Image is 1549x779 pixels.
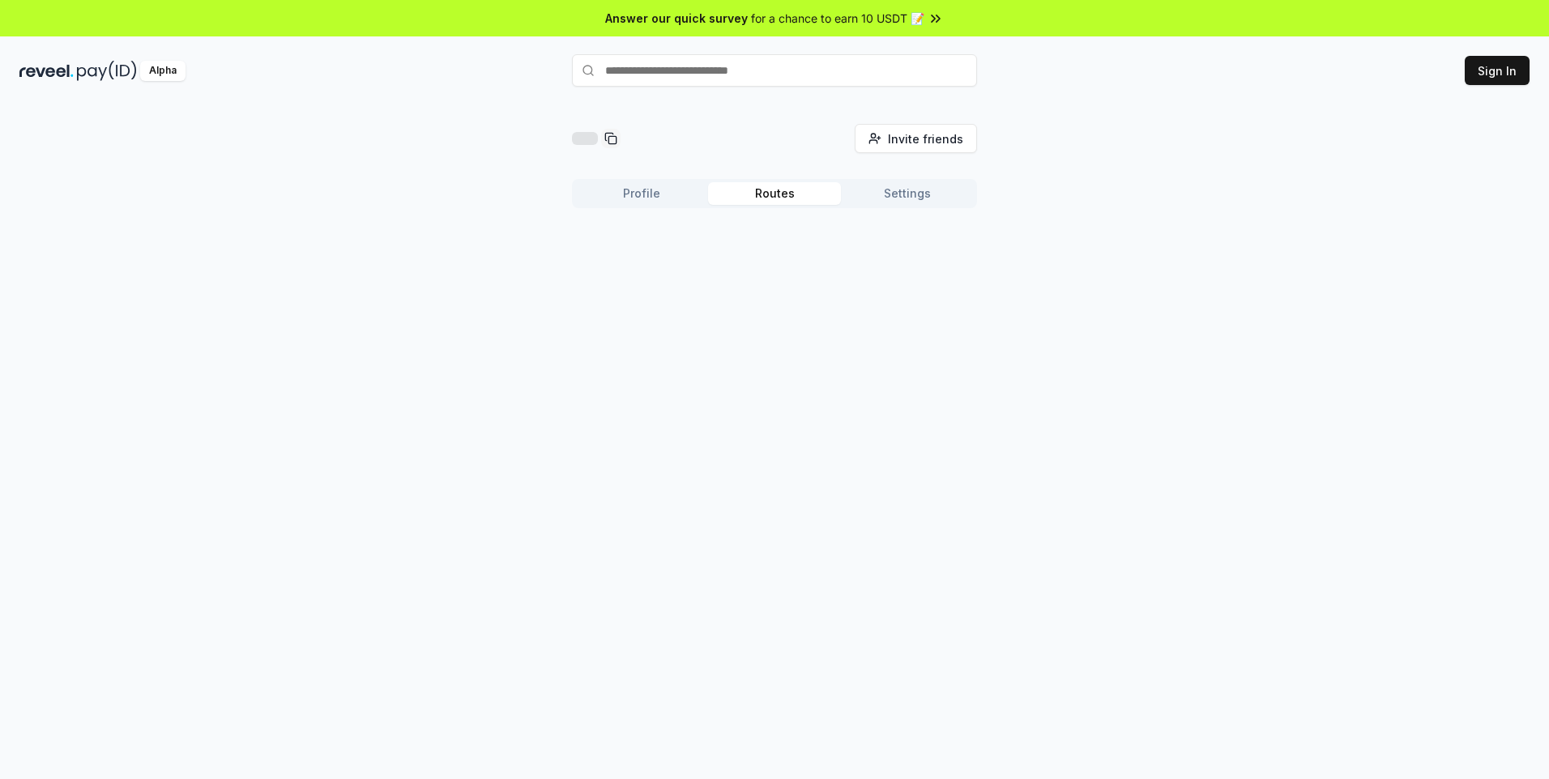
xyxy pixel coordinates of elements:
span: Answer our quick survey [605,10,748,27]
img: pay_id [77,61,137,81]
button: Invite friends [855,124,977,153]
button: Profile [575,182,708,205]
div: Alpha [140,61,186,81]
button: Sign In [1465,56,1530,85]
button: Routes [708,182,841,205]
img: reveel_dark [19,61,74,81]
span: Invite friends [888,130,963,147]
span: for a chance to earn 10 USDT 📝 [751,10,924,27]
button: Settings [841,182,974,205]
